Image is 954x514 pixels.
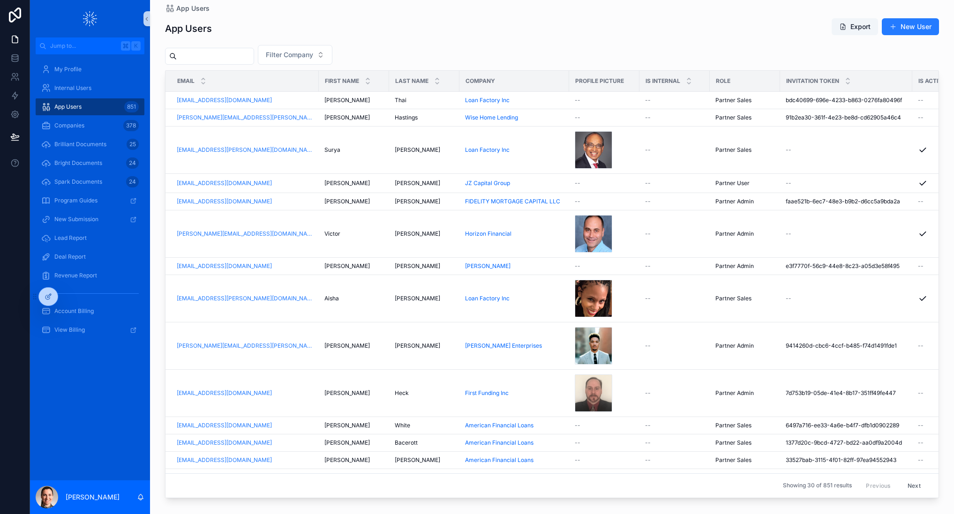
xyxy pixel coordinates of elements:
a: Partner Admin [715,262,774,270]
span: -- [575,422,580,429]
a: -- [645,295,704,302]
span: View Billing [54,326,85,334]
span: Victor [324,230,340,238]
span: 6497a716-ee33-4a6e-b4f7-dfb1d0902289 [786,422,899,429]
a: [EMAIL_ADDRESS][PERSON_NAME][DOMAIN_NAME] [177,146,313,154]
span: -- [645,97,651,104]
span: -- [918,422,924,429]
a: [PERSON_NAME] [324,179,383,187]
span: -- [786,146,791,154]
span: [PERSON_NAME] [395,262,440,270]
a: Brilliant Documents25 [36,136,144,153]
a: Revenue Report [36,267,144,284]
a: Deal Report [36,248,144,265]
p: [PERSON_NAME] [66,492,120,502]
a: [EMAIL_ADDRESS][DOMAIN_NAME] [177,198,272,205]
a: [PERSON_NAME] [324,198,383,205]
span: Partner Sales [715,114,751,121]
a: [EMAIL_ADDRESS][DOMAIN_NAME] [177,389,313,397]
span: Program Guides [54,197,98,204]
span: Profile picture [575,77,624,85]
a: JZ Capital Group [465,179,563,187]
span: Partner Sales [715,295,751,302]
span: App Users [176,4,210,13]
a: Account Billing [36,303,144,320]
div: 25 [127,139,139,150]
a: Partner Sales [715,295,774,302]
a: American Financial Loans [465,456,563,464]
a: [EMAIL_ADDRESS][DOMAIN_NAME] [177,439,272,447]
a: Partner Sales [715,146,774,154]
span: Company [466,77,495,85]
a: Aisha [324,295,383,302]
span: Role [716,77,730,85]
a: [PERSON_NAME][EMAIL_ADDRESS][DOMAIN_NAME] [177,230,313,238]
span: Horizon Financial [465,230,511,238]
a: [EMAIL_ADDRESS][DOMAIN_NAME] [177,198,313,205]
span: -- [918,198,924,205]
span: 9414260d-cbc6-4ccf-b485-f74d1491fde1 [786,342,897,350]
span: Partner User [715,179,750,187]
a: Loan Factory Inc [465,146,563,154]
span: Hastings [395,114,418,121]
a: Loan Factory Inc [465,295,510,302]
a: First Funding Inc [465,389,509,397]
a: 91b2ea30-361f-4e23-be8d-cd62905a46c4 [786,114,907,121]
a: -- [645,439,704,447]
a: Internal Users [36,80,144,97]
span: [PERSON_NAME] [324,198,370,205]
span: Invitation token [786,77,839,85]
a: [PERSON_NAME][EMAIL_ADDRESS][PERSON_NAME][DOMAIN_NAME] [177,342,313,350]
span: -- [918,439,924,447]
span: Partner Admin [715,230,754,238]
button: Select Button [258,45,332,65]
span: -- [918,342,924,350]
a: -- [575,456,634,464]
a: -- [786,179,907,187]
a: American Financial Loans [465,422,533,429]
a: Loan Factory Inc [465,295,563,302]
a: -- [575,114,634,121]
a: Partner Admin [715,342,774,350]
span: -- [645,342,651,350]
span: 33527bab-3115-4f01-82ff-97ea94552943 [786,456,896,464]
span: e3f7770f-56c9-44e8-8c23-a05d3e58f495 [786,262,900,270]
span: Partner Admin [715,342,754,350]
span: [PERSON_NAME] [395,179,440,187]
a: [PERSON_NAME] [395,262,454,270]
img: App logo [83,11,97,26]
span: [PERSON_NAME] [324,389,370,397]
a: Loan Factory Inc [465,146,510,154]
span: First name [325,77,359,85]
span: -- [786,179,791,187]
a: Loan Factory Inc [465,97,510,104]
a: -- [575,439,634,447]
a: Partner Admin [715,230,774,238]
a: [PERSON_NAME] [324,262,383,270]
a: [PERSON_NAME] [395,342,454,350]
a: My Profile [36,61,144,78]
a: [PERSON_NAME] Enterprises [465,342,563,350]
a: [PERSON_NAME] [395,295,454,302]
h1: App Users [165,22,212,35]
a: Bacerott [395,439,454,447]
a: Partner Sales [715,456,774,464]
span: -- [575,114,580,121]
a: [EMAIL_ADDRESS][PERSON_NAME][DOMAIN_NAME] [177,295,313,302]
span: Is active [918,77,946,85]
a: -- [645,262,704,270]
a: [PERSON_NAME] [395,146,454,154]
span: -- [645,262,651,270]
span: White [395,422,410,429]
a: 7d753b19-05de-41e4-8b17-351ff49fe447 [786,389,907,397]
a: Horizon Financial [465,230,563,238]
span: [PERSON_NAME] [395,146,440,154]
a: American Financial Loans [465,422,563,429]
a: [EMAIL_ADDRESS][DOMAIN_NAME] [177,422,272,429]
span: bdc40699-696e-4233-b863-0276fa80496f [786,97,902,104]
span: -- [575,179,580,187]
a: [PERSON_NAME] [324,97,383,104]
